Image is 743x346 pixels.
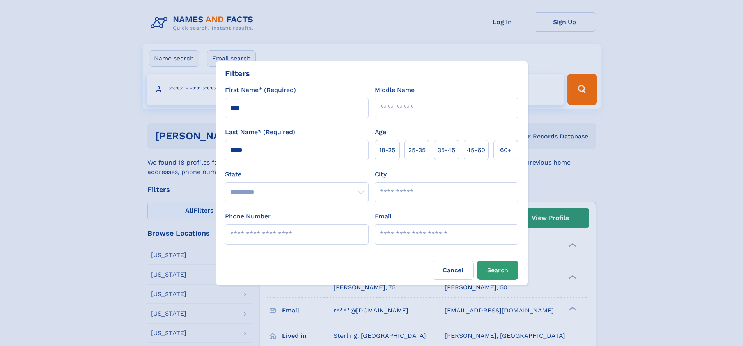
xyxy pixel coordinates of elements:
[225,67,250,79] div: Filters
[379,145,395,155] span: 18‑25
[375,212,392,221] label: Email
[375,85,415,95] label: Middle Name
[408,145,426,155] span: 25‑35
[477,261,518,280] button: Search
[225,170,369,179] label: State
[500,145,512,155] span: 60+
[225,128,295,137] label: Last Name* (Required)
[225,85,296,95] label: First Name* (Required)
[433,261,474,280] label: Cancel
[438,145,455,155] span: 35‑45
[467,145,485,155] span: 45‑60
[225,212,271,221] label: Phone Number
[375,128,386,137] label: Age
[375,170,387,179] label: City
